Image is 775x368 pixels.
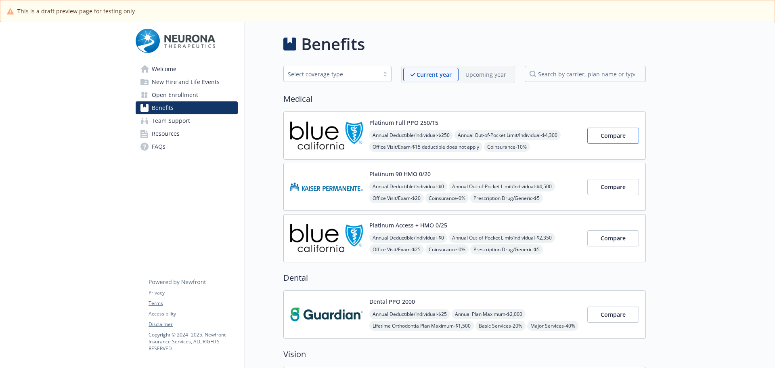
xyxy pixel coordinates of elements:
p: Upcoming year [465,70,506,79]
h2: Vision [283,348,646,360]
a: Disclaimer [149,321,237,328]
span: Prescription Drug/Generic - $5 [470,193,543,203]
span: Coinsurance - 0% [425,244,469,254]
a: Privacy [149,289,237,297]
p: Current year [417,70,452,79]
span: Office Visit/Exam - $25 [369,244,424,254]
span: Annual Plan Maximum - $2,000 [452,309,526,319]
span: Benefits [152,101,174,114]
img: Kaiser Permanente Insurance Company carrier logo [290,170,363,204]
a: Benefits [136,101,238,114]
img: Blue Shield of California carrier logo [290,221,363,255]
a: FAQs [136,140,238,153]
span: Coinsurance - 10% [484,142,530,152]
span: This is a draft preview page for testing only [17,7,135,15]
button: Compare [587,230,639,246]
a: Accessibility [149,310,237,318]
span: Compare [601,132,626,139]
img: Guardian carrier logo [290,297,363,332]
span: Resources [152,127,180,140]
span: Annual Deductible/Individual - $250 [369,130,453,140]
span: FAQs [152,140,165,153]
span: Compare [601,183,626,191]
span: Major Services - 40% [527,321,578,331]
span: Annual Deductible/Individual - $0 [369,181,447,191]
span: Annual Deductible/Individual - $0 [369,233,447,243]
img: Blue Shield of California carrier logo [290,118,363,153]
span: Prescription Drug/Generic - $5 [470,244,543,254]
span: Basic Services - 20% [475,321,526,331]
span: Compare [601,234,626,242]
a: Welcome [136,63,238,76]
span: Annual Deductible/Individual - $25 [369,309,450,319]
a: Open Enrollment [136,88,238,101]
a: Team Support [136,114,238,127]
span: New Hire and Life Events [152,76,220,88]
button: Compare [587,179,639,195]
button: Platinum Full PPO 250/15 [369,118,438,127]
button: Platinum 90 HMO 0/20 [369,170,431,178]
h2: Medical [283,93,646,105]
button: Platinum Access + HMO 0/25 [369,221,447,229]
span: Office Visit/Exam - $20 [369,193,424,203]
span: Welcome [152,63,176,76]
a: Terms [149,300,237,307]
span: Office Visit/Exam - $15 deductible does not apply [369,142,482,152]
span: Team Support [152,114,190,127]
a: New Hire and Life Events [136,76,238,88]
span: Annual Out-of-Pocket Limit/Individual - $4,500 [449,181,555,191]
h1: Benefits [301,32,365,56]
input: search by carrier, plan name or type [525,66,646,82]
div: Select coverage type [288,70,375,78]
span: Coinsurance - 0% [425,193,469,203]
button: Compare [587,128,639,144]
p: Copyright © 2024 - 2025 , Newfront Insurance Services, ALL RIGHTS RESERVED [149,331,237,352]
a: Resources [136,127,238,140]
button: Dental PPO 2000 [369,297,415,306]
span: Open Enrollment [152,88,198,101]
span: Compare [601,311,626,318]
span: Annual Out-of-Pocket Limit/Individual - $4,300 [455,130,561,140]
h2: Dental [283,272,646,284]
button: Compare [587,307,639,323]
span: Lifetime Orthodontia Plan Maximum - $1,500 [369,321,474,331]
span: Annual Out-of-Pocket Limit/Individual - $2,350 [449,233,555,243]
